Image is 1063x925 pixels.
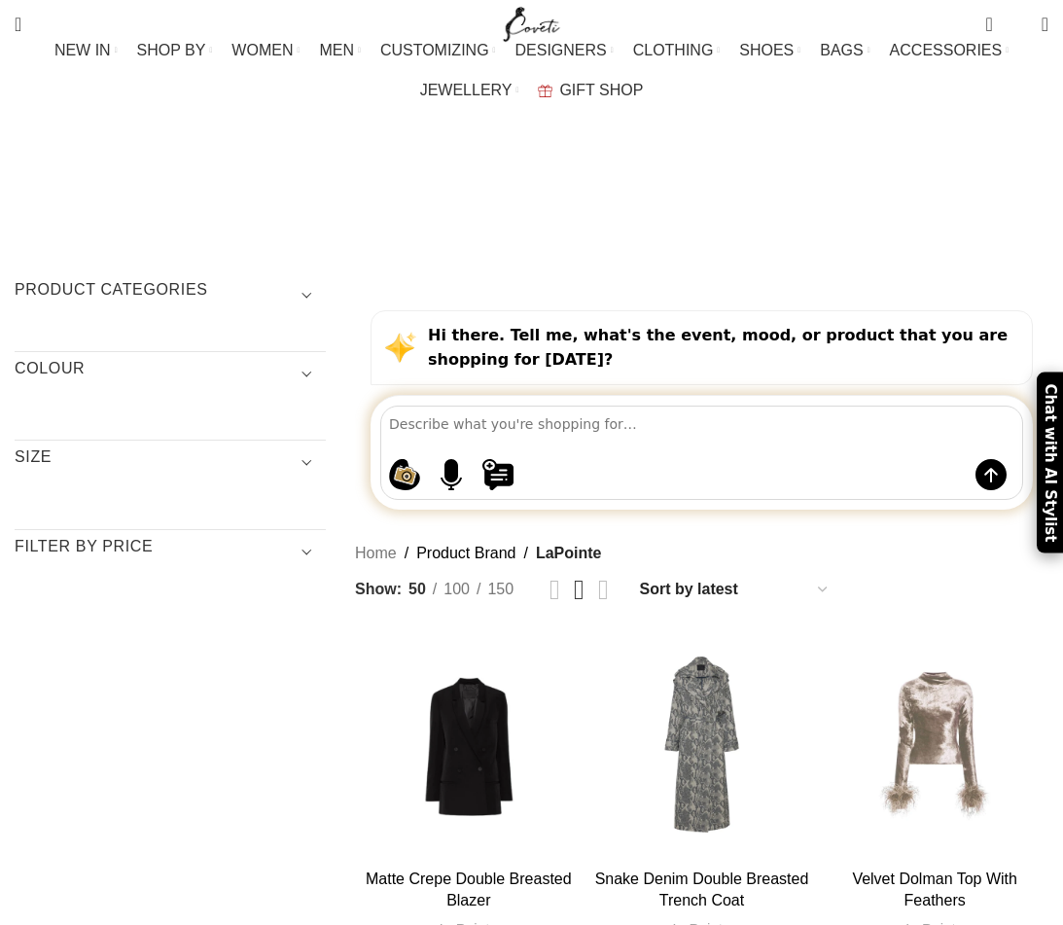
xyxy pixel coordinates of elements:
[595,871,809,908] a: Snake Denim Double Breasted Trench Coat
[5,5,31,44] a: Search
[5,31,1058,110] div: Main navigation
[538,85,552,97] img: GiftBag
[820,31,869,70] a: BAGS
[319,31,360,70] a: MEN
[54,31,118,70] a: NEW IN
[231,31,300,70] a: WOMEN
[515,31,614,70] a: DESIGNERS
[15,279,326,312] h3: Product categories
[380,41,489,59] span: CUSTOMIZING
[1011,19,1026,34] span: 0
[15,446,326,480] h3: SIZE
[987,10,1002,24] span: 0
[137,31,213,70] a: SHOP BY
[499,15,564,31] a: Site logo
[820,41,863,59] span: BAGS
[15,358,326,391] h3: COLOUR
[852,871,1017,908] a: Velvet Dolman Top With Feathers
[380,31,496,70] a: CUSTOMIZING
[890,31,1010,70] a: ACCESSORIES
[15,536,326,569] h3: Filter by price
[633,41,714,59] span: CLOTHING
[355,633,583,861] a: Matte Crepe Double Breasted Blazer
[739,31,800,70] a: SHOES
[588,633,816,861] a: Snake Denim Double Breasted Trench Coat
[319,41,354,59] span: MEN
[231,41,293,59] span: WOMEN
[137,41,206,59] span: SHOP BY
[559,81,643,99] span: GIFT SHOP
[975,5,1002,44] a: 0
[54,41,111,59] span: NEW IN
[821,633,1048,861] a: Velvet Dolman Top With Feathers
[633,31,721,70] a: CLOTHING
[515,41,607,59] span: DESIGNERS
[538,71,643,110] a: GIFT SHOP
[366,871,572,908] a: Matte Crepe Double Breasted Blazer
[890,41,1003,59] span: ACCESSORIES
[739,41,794,59] span: SHOES
[420,81,513,99] span: JEWELLERY
[1008,5,1027,44] div: My Wishlist
[420,71,519,110] a: JEWELLERY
